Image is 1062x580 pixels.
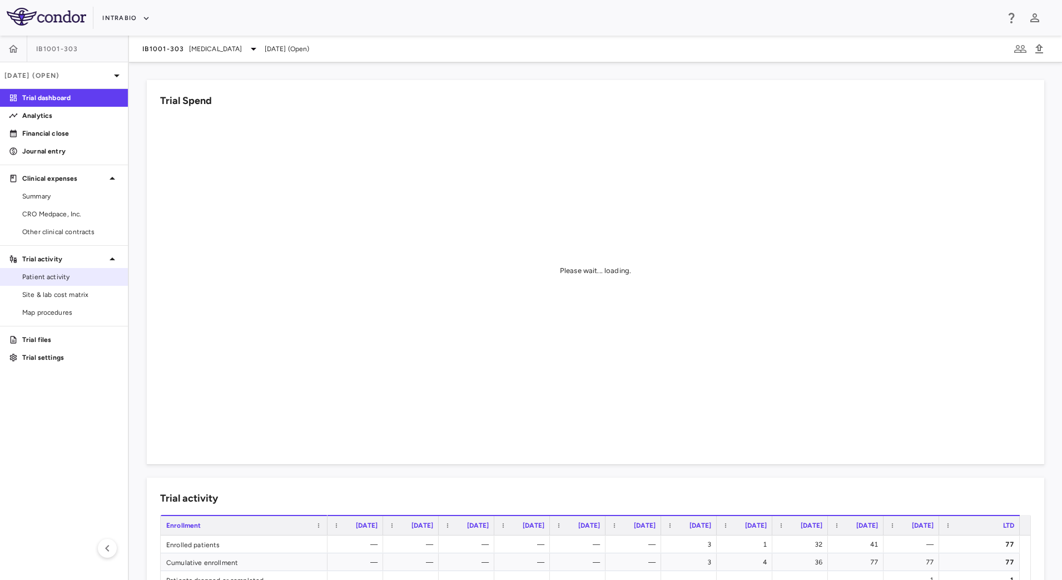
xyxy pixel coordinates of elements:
[523,522,544,529] span: [DATE]
[160,491,218,506] h6: Trial activity
[161,553,327,571] div: Cumulative enrollment
[393,553,433,571] div: —
[338,553,378,571] div: —
[671,553,711,571] div: 3
[838,536,878,553] div: 41
[671,536,711,553] div: 3
[949,536,1014,553] div: 77
[338,536,378,553] div: —
[894,536,934,553] div: —
[745,522,767,529] span: [DATE]
[22,272,119,282] span: Patient activity
[634,522,656,529] span: [DATE]
[560,553,600,571] div: —
[22,254,106,264] p: Trial activity
[142,44,185,53] span: IB1001-303
[22,353,119,363] p: Trial settings
[22,335,119,345] p: Trial files
[411,522,433,529] span: [DATE]
[689,522,711,529] span: [DATE]
[22,128,119,138] p: Financial close
[160,93,212,108] h6: Trial Spend
[22,290,119,300] span: Site & lab cost matrix
[22,191,119,201] span: Summary
[782,536,822,553] div: 32
[1003,522,1014,529] span: LTD
[949,553,1014,571] div: 77
[616,536,656,553] div: —
[22,308,119,318] span: Map procedures
[22,173,106,184] p: Clinical expenses
[22,209,119,219] span: CRO Medpace, Inc.
[22,111,119,121] p: Analytics
[166,522,201,529] span: Enrollment
[504,553,544,571] div: —
[22,227,119,237] span: Other clinical contracts
[727,553,767,571] div: 4
[727,536,767,553] div: 1
[449,536,489,553] div: —
[22,146,119,156] p: Journal entry
[616,553,656,571] div: —
[265,44,310,54] span: [DATE] (Open)
[449,553,489,571] div: —
[578,522,600,529] span: [DATE]
[504,536,544,553] div: —
[894,553,934,571] div: 77
[560,536,600,553] div: —
[4,71,110,81] p: [DATE] (Open)
[856,522,878,529] span: [DATE]
[36,44,78,53] span: IB1001-303
[838,553,878,571] div: 77
[161,536,327,553] div: Enrolled patients
[801,522,822,529] span: [DATE]
[560,266,631,276] div: Please wait... loading.
[189,44,242,54] span: [MEDICAL_DATA]
[467,522,489,529] span: [DATE]
[782,553,822,571] div: 36
[22,93,119,103] p: Trial dashboard
[7,8,86,26] img: logo-full-SnFGN8VE.png
[102,9,150,27] button: IntraBio
[356,522,378,529] span: [DATE]
[393,536,433,553] div: —
[912,522,934,529] span: [DATE]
